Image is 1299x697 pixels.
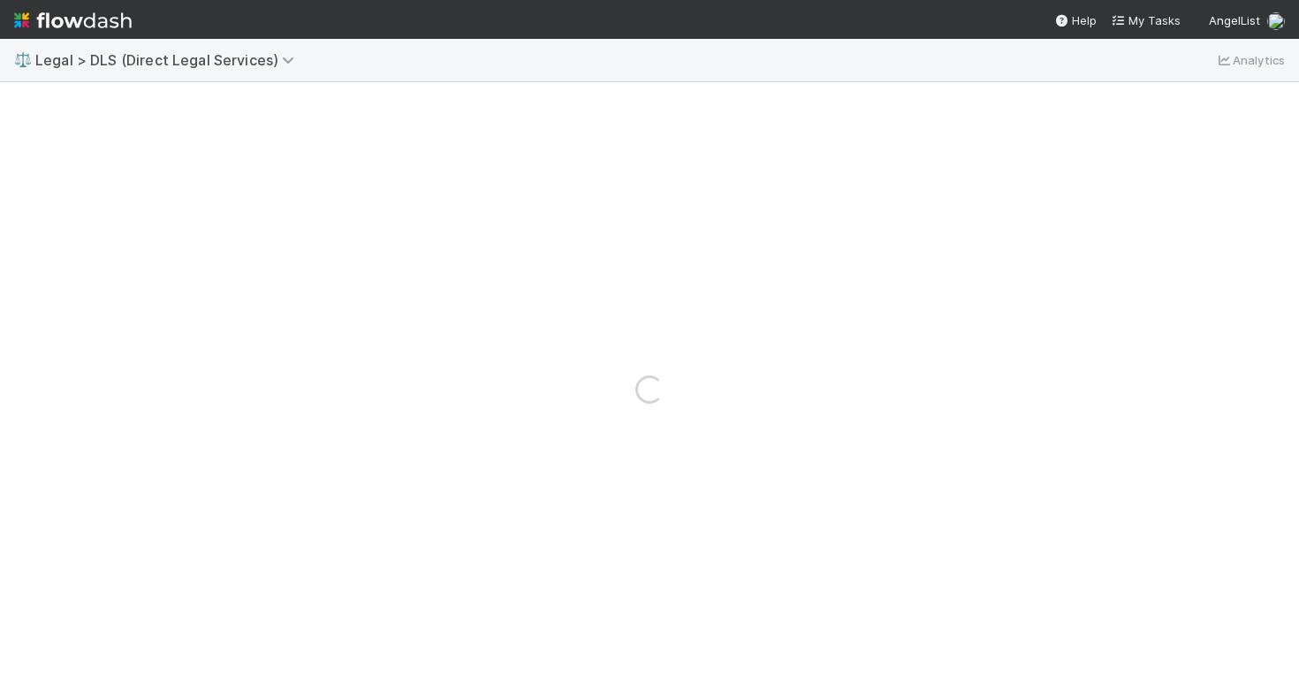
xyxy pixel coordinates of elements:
a: Analytics [1215,49,1285,71]
img: logo-inverted-e16ddd16eac7371096b0.svg [14,5,132,35]
span: ⚖️ [14,52,32,67]
span: AngelList [1209,13,1260,27]
img: avatar_6811aa62-070e-4b0a-ab85-15874fb457a1.png [1267,12,1285,30]
span: My Tasks [1111,13,1181,27]
div: Help [1054,11,1097,29]
span: Legal > DLS (Direct Legal Services) [35,51,303,69]
a: My Tasks [1111,11,1181,29]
